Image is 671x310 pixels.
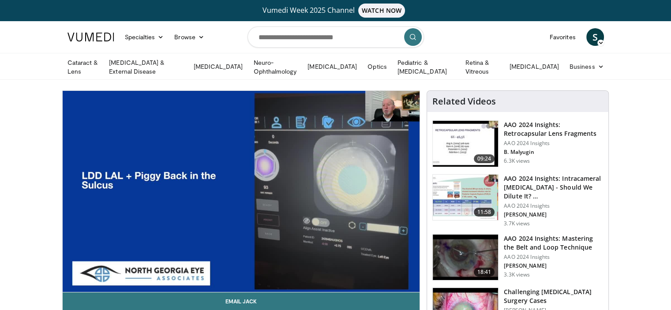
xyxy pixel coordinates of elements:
h3: AAO 2024 Insights: Retrocapsular Lens Fragments [504,120,603,138]
a: Neuro-Ophthalmology [248,58,302,76]
a: [MEDICAL_DATA] [302,58,362,75]
a: Cataract & Lens [62,58,104,76]
img: 22a3a3a3-03de-4b31-bd81-a17540334f4a.150x105_q85_crop-smart_upscale.jpg [433,235,498,280]
video-js: Video Player [63,91,420,292]
p: AAO 2024 Insights [504,254,603,261]
span: WATCH NOW [358,4,405,18]
span: 11:58 [474,208,495,217]
a: Business [564,58,609,75]
p: 6.3K views [504,157,530,164]
a: Retina & Vitreous [460,58,504,76]
a: Email Jack [63,292,420,310]
a: 18:41 AAO 2024 Insights: Mastering the Belt and Loop Technique AAO 2024 Insights [PERSON_NAME] 3.... [432,234,603,281]
a: [MEDICAL_DATA] & External Disease [104,58,188,76]
input: Search topics, interventions [247,26,424,48]
h3: AAO 2024 Insights: Intracameral [MEDICAL_DATA] - Should We Dilute It? … [504,174,603,201]
p: 3.3K views [504,271,530,278]
a: Pediatric & [MEDICAL_DATA] [392,58,460,76]
p: 3.7K views [504,220,530,227]
a: 11:58 AAO 2024 Insights: Intracameral [MEDICAL_DATA] - Should We Dilute It? … AAO 2024 Insights [... [432,174,603,227]
img: VuMedi Logo [67,33,114,41]
span: 18:41 [474,268,495,276]
a: S [586,28,604,46]
h3: Challenging [MEDICAL_DATA] Surgery Cases [504,288,603,305]
a: [MEDICAL_DATA] [188,58,248,75]
a: Browse [169,28,210,46]
p: [PERSON_NAME] [504,211,603,218]
p: AAO 2024 Insights [504,140,603,147]
a: Specialties [120,28,169,46]
a: Optics [362,58,392,75]
a: Favorites [544,28,581,46]
h3: AAO 2024 Insights: Mastering the Belt and Loop Technique [504,234,603,252]
p: B. Malyugin [504,149,603,156]
h4: Related Videos [432,96,496,107]
span: 09:24 [474,154,495,163]
img: de733f49-b136-4bdc-9e00-4021288efeb7.150x105_q85_crop-smart_upscale.jpg [433,175,498,220]
a: Vumedi Week 2025 ChannelWATCH NOW [69,4,603,18]
p: [PERSON_NAME] [504,262,603,269]
a: [MEDICAL_DATA] [504,58,564,75]
a: 09:24 AAO 2024 Insights: Retrocapsular Lens Fragments AAO 2024 Insights B. Malyugin 6.3K views [432,120,603,167]
img: 01f52a5c-6a53-4eb2-8a1d-dad0d168ea80.150x105_q85_crop-smart_upscale.jpg [433,121,498,167]
p: AAO 2024 Insights [504,202,603,209]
